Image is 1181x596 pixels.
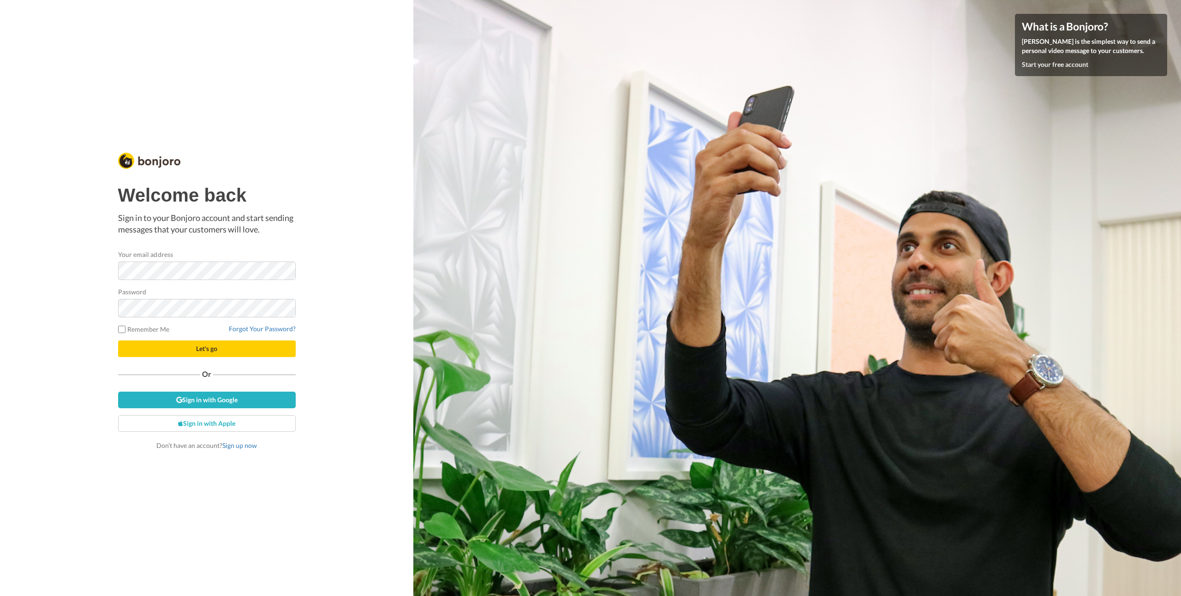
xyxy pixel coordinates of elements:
[118,392,296,408] a: Sign in with Google
[118,287,147,297] label: Password
[200,371,213,377] span: Or
[118,185,296,205] h1: Welcome back
[118,340,296,357] button: Let's go
[1022,37,1160,55] p: [PERSON_NAME] is the simplest way to send a personal video message to your customers.
[1022,60,1088,68] a: Start your free account
[118,250,173,259] label: Your email address
[156,441,257,449] span: Don’t have an account?
[1022,21,1160,32] h4: What is a Bonjoro?
[222,441,257,449] a: Sign up now
[196,345,217,352] span: Let's go
[118,415,296,432] a: Sign in with Apple
[118,326,125,333] input: Remember Me
[118,324,170,334] label: Remember Me
[229,325,296,333] a: Forgot Your Password?
[118,212,296,236] p: Sign in to your Bonjoro account and start sending messages that your customers will love.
